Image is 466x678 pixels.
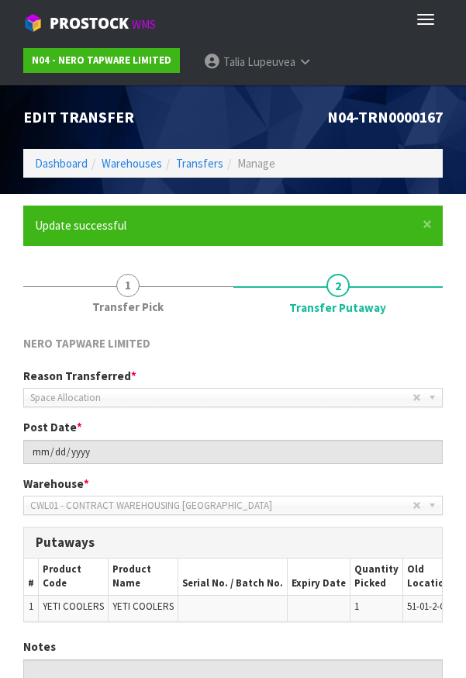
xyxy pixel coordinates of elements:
[32,54,171,67] strong: N04 - NERO TAPWARE LIMITED
[178,559,288,595] th: Serial No. / Batch No.
[288,559,350,595] th: Expiry Date
[237,156,275,171] span: Manage
[289,299,386,316] span: Transfer Putaway
[23,476,89,492] label: Warehouse
[102,156,162,171] a: Warehouses
[354,600,359,613] span: 1
[39,559,109,595] th: Product Code
[23,13,43,33] img: cube-alt.png
[132,17,156,32] small: WMS
[24,559,39,595] th: #
[247,54,295,69] span: Lupeuvea
[36,535,430,550] h3: Putaways
[23,107,134,126] span: Edit Transfer
[92,299,164,315] span: Transfer Pick
[29,600,33,613] span: 1
[23,638,56,655] label: Notes
[30,389,412,407] span: Space Allocation
[109,559,178,595] th: Product Name
[223,54,245,69] span: Talia
[23,336,150,351] span: NERO TAPWARE LIMITED
[112,600,174,613] span: YETI COOLERS
[23,419,82,435] label: Post Date
[326,274,350,297] span: 2
[327,107,443,126] span: N04-TRN0000167
[35,218,126,233] span: Update successful
[23,368,136,384] label: Reason Transferred
[176,156,223,171] a: Transfers
[116,274,140,297] span: 1
[23,48,180,73] a: N04 - NERO TAPWARE LIMITED
[30,496,412,515] span: CWL01 - CONTRACT WAREHOUSING [GEOGRAPHIC_DATA]
[407,600,446,613] span: 51-01-2-C
[423,213,432,235] span: ×
[43,600,104,613] span: YETI COOLERS
[50,13,129,33] span: ProStock
[403,559,455,595] th: Old Location
[35,156,88,171] a: Dashboard
[350,559,403,595] th: Quantity Picked
[23,440,443,464] input: Post Date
